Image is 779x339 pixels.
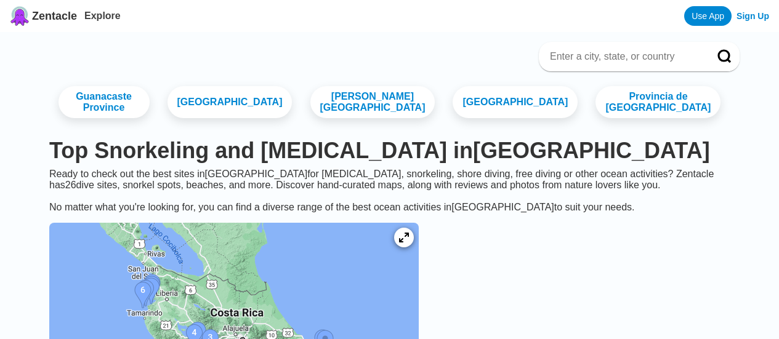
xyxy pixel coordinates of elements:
[10,6,77,26] a: Zentacle logoZentacle
[595,86,720,118] a: Provincia de [GEOGRAPHIC_DATA]
[549,50,700,63] input: Enter a city, state, or country
[49,138,730,164] h1: Top Snorkeling and [MEDICAL_DATA] in [GEOGRAPHIC_DATA]
[168,86,293,118] a: [GEOGRAPHIC_DATA]
[32,10,77,23] span: Zentacle
[310,86,435,118] a: [PERSON_NAME][GEOGRAPHIC_DATA]
[453,86,578,118] a: [GEOGRAPHIC_DATA]
[84,10,121,21] a: Explore
[737,11,769,21] a: Sign Up
[59,86,150,118] a: Guanacaste Province
[39,169,740,213] div: Ready to check out the best sites in [GEOGRAPHIC_DATA] for [MEDICAL_DATA], snorkeling, shore divi...
[10,6,30,26] img: Zentacle logo
[684,6,732,26] a: Use App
